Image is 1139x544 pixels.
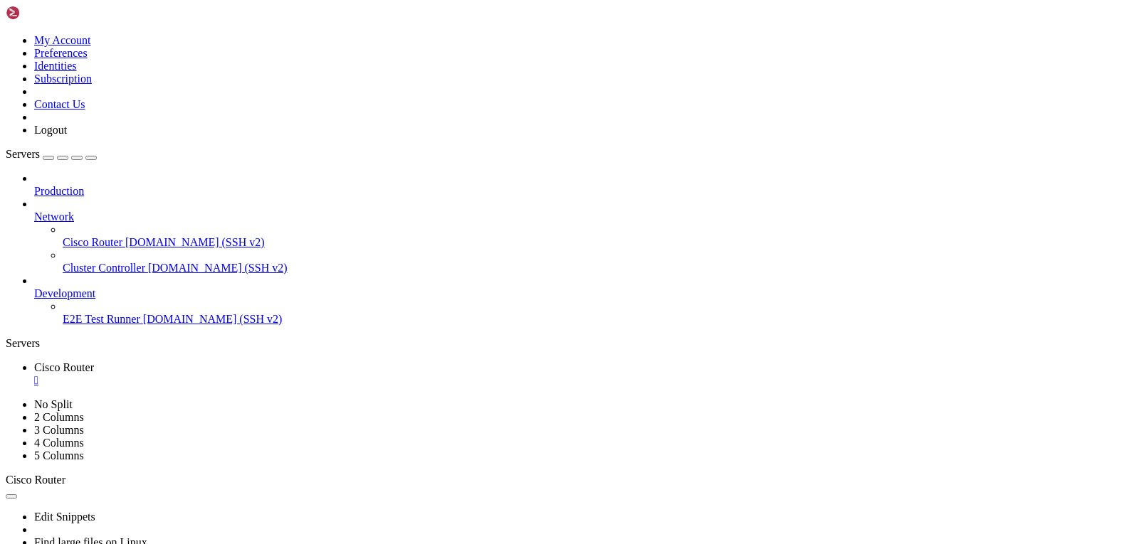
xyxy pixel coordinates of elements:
a: 2 Columns [34,411,84,423]
span: Cisco Router [63,236,122,248]
span: This is a demo session. [6,30,137,41]
span: Network [34,210,74,223]
div: (0, 18) [6,223,11,235]
span: Seamless Server Management: [11,102,165,114]
a: Servers [6,148,97,160]
a: 4 Columns [34,437,84,449]
span: https://shellngn.com/pro-docker/ [370,102,490,114]
span: Cluster Controller [63,262,145,274]
a: Contact Us [34,98,85,110]
span: Comprehensive SFTP Client: [11,127,159,138]
span: Advanced SSH Client: [11,114,125,126]
li: Network [34,198,1133,274]
li: Cisco Router [DOMAIN_NAME] (SSH v2) [63,223,1133,249]
span: https://shellngn.com [120,187,222,198]
a: My Account [34,34,91,46]
span: Welcome to Shellngn! [6,6,120,17]
x-row: Shellngn is a web-based SSH client that allows you to connect to your servers from anywhere witho... [6,54,954,66]
a: Cluster Controller [DOMAIN_NAME] (SSH v2) [63,262,1133,274]
a: Identities [34,60,77,72]
li: E2E Test Runner [DOMAIN_NAME] (SSH v2) [63,300,1133,326]
a: Production [34,185,1133,198]
li: Development [34,274,1133,326]
span: To get started, please use the left side bar to add your server. [6,211,370,223]
a:  [34,374,1133,387]
span: Cisco Router [34,361,94,373]
x-row: * Take full control of your remote servers using our RDP or VNC from your browser. [6,139,954,151]
a: No Split [34,398,73,410]
span: E2E Test Runner [63,313,140,325]
a: Development [34,287,1133,300]
x-row: More information at: [6,187,954,199]
x-row: * Experience the same robust functionality and convenience on your mobile devices, for seamless s... [6,151,954,163]
x-row: * Enjoy easy management of files and folders, swift data transfers, and the ability to edit your ... [6,127,954,139]
a: Edit Snippets [34,511,95,523]
span: Production [34,185,84,197]
span: [DOMAIN_NAME] (SSH v2) [125,236,265,248]
a: E2E Test Runner [DOMAIN_NAME] (SSH v2) [63,313,1133,326]
a: 5 Columns [34,449,84,462]
span: Cisco Router [6,474,65,486]
x-row: It also has a full-featured SFTP client, remote desktop with RDP and VNC, and more. [6,66,954,78]
a: Cisco Router [DOMAIN_NAME] (SSH v2) [63,236,1133,249]
span: https://shellngn.com/cloud/ [279,102,359,114]
a: Logout [34,124,67,136]
a: Network [34,210,1133,223]
span: Remote Desktop Capabilities: [11,139,171,150]
div: Servers [6,337,1133,350]
li: Production [34,172,1133,198]
img: Shellngn [6,6,88,20]
span: [DOMAIN_NAME] (SSH v2) [148,262,288,274]
a: Preferences [34,47,88,59]
x-row: * Whether you're using or , enjoy the convenience of managing your servers from anywhere. [6,102,954,114]
span: [DOMAIN_NAME] (SSH v2) [143,313,283,325]
a: Cisco Router [34,361,1133,387]
x-row: * Work on multiple sessions, automate your SSH commands, and establish connections with just a si... [6,114,954,127]
a: Subscription [34,73,92,85]
span: Development [34,287,95,299]
a: 3 Columns [34,424,84,436]
li: Cluster Controller [DOMAIN_NAME] (SSH v2) [63,249,1133,274]
span: Mobile Compatibility: [11,151,131,162]
span: Servers [6,148,40,160]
